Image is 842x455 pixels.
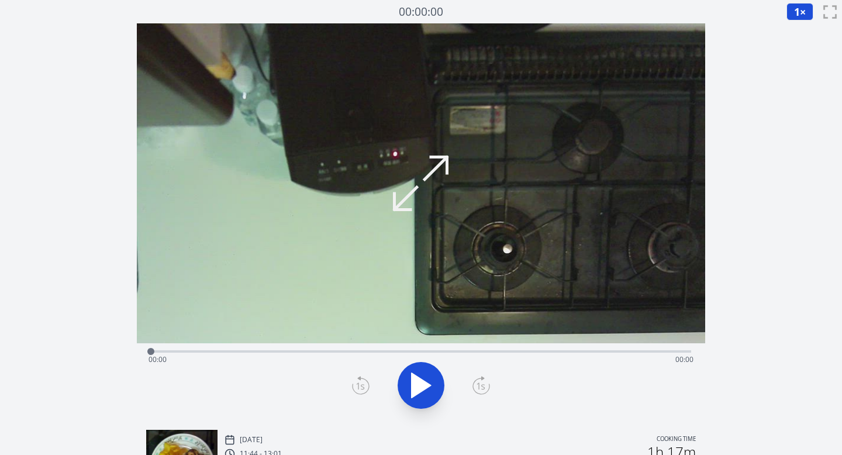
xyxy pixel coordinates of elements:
span: 00:00 [675,354,693,364]
span: 1 [794,5,800,19]
a: 00:00:00 [399,4,443,20]
p: [DATE] [240,435,263,444]
button: 1× [786,3,813,20]
p: Cooking time [657,435,696,445]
